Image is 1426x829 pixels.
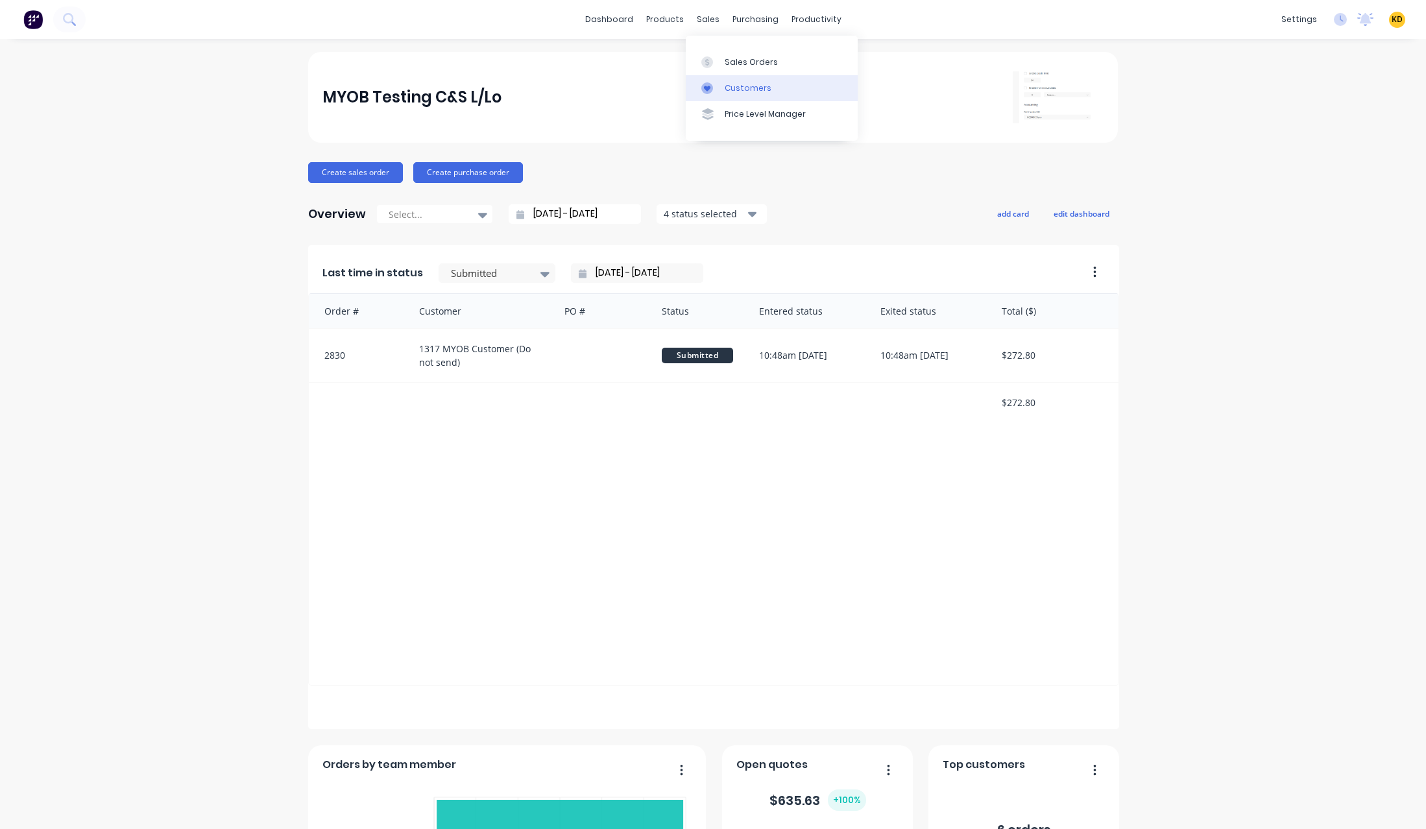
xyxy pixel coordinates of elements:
[690,10,726,29] div: sales
[413,162,523,183] button: Create purchase order
[769,789,866,811] div: $ 635.63
[1275,10,1323,29] div: settings
[989,383,1118,422] div: $272.80
[308,162,403,183] button: Create sales order
[308,201,366,227] div: Overview
[736,757,808,773] span: Open quotes
[551,294,649,328] div: PO #
[309,329,406,382] div: 2830
[686,101,858,127] a: Price Level Manager
[989,329,1118,382] div: $272.80
[586,263,698,283] input: Filter by date
[662,348,733,363] span: Submitted
[725,56,778,68] div: Sales Orders
[322,84,502,110] div: MYOB Testing C&S L/Lo
[664,207,745,221] div: 4 status selected
[746,329,867,382] div: 10:48am [DATE]
[406,329,552,382] div: 1317 MYOB Customer (Do not send)
[686,49,858,75] a: Sales Orders
[322,757,456,773] span: Orders by team member
[943,757,1025,773] span: Top customers
[725,108,806,120] div: Price Level Manager
[686,75,858,101] a: Customers
[867,294,989,328] div: Exited status
[989,294,1118,328] div: Total ($)
[746,294,867,328] div: Entered status
[657,204,767,224] button: 4 status selected
[406,294,552,328] div: Customer
[785,10,848,29] div: productivity
[649,294,746,328] div: Status
[828,789,866,811] div: + 100 %
[322,265,423,281] span: Last time in status
[23,10,43,29] img: Factory
[640,10,690,29] div: products
[725,82,771,94] div: Customers
[579,10,640,29] a: dashboard
[989,205,1037,222] button: add card
[1013,71,1104,123] img: MYOB Testing C&S L/Lo
[309,294,406,328] div: Order #
[1045,205,1118,222] button: edit dashboard
[867,329,989,382] div: 10:48am [DATE]
[726,10,785,29] div: purchasing
[1392,14,1403,25] span: KD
